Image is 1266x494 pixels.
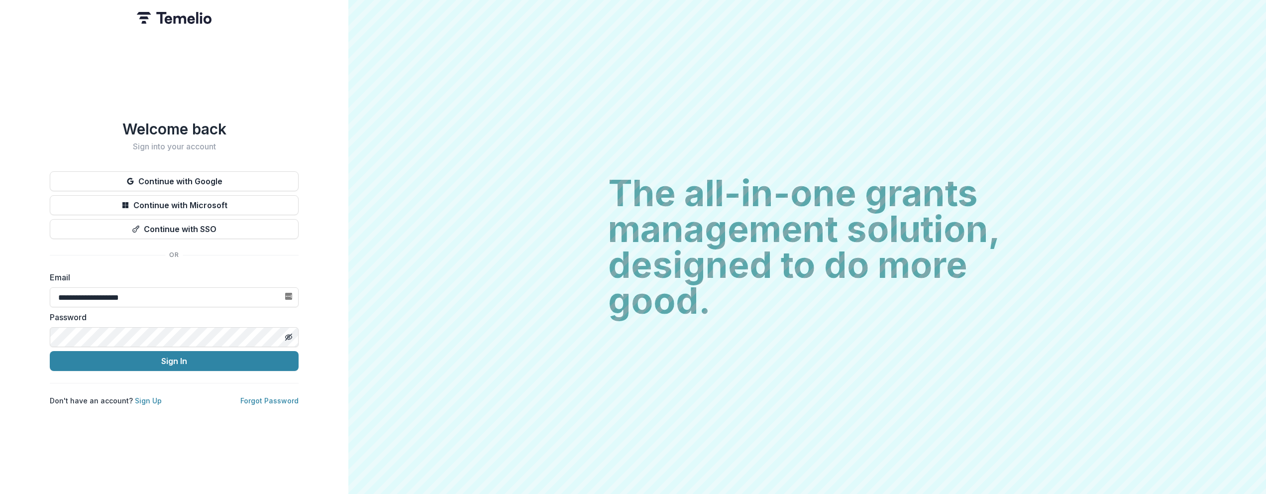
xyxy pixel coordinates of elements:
h2: Sign into your account [50,142,299,151]
button: Sign In [50,351,299,371]
p: Don't have an account? [50,395,162,406]
label: Password [50,311,293,323]
label: Email [50,271,293,283]
h1: Welcome back [50,120,299,138]
img: Temelio [137,12,211,24]
button: Continue with SSO [50,219,299,239]
button: Toggle password visibility [281,329,297,345]
a: Forgot Password [240,396,299,405]
a: Sign Up [135,396,162,405]
button: Continue with Microsoft [50,195,299,215]
button: Continue with Google [50,171,299,191]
